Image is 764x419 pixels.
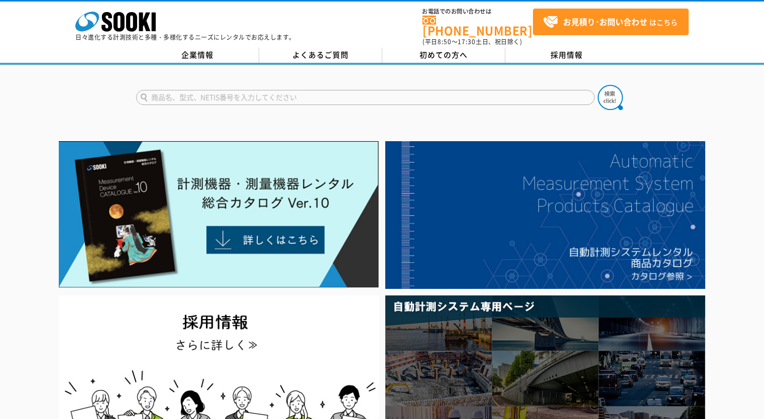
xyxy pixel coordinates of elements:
img: btn_search.png [598,85,623,110]
a: [PHONE_NUMBER] [422,16,533,36]
a: 初めての方へ [382,48,505,63]
a: 採用情報 [505,48,628,63]
span: 初めての方へ [419,49,468,60]
img: Catalog Ver10 [59,141,379,288]
span: 8:50 [438,37,452,46]
img: 自動計測システムカタログ [385,141,705,289]
span: はこちら [543,15,678,30]
a: 企業情報 [136,48,259,63]
span: お電話でのお問い合わせは [422,9,533,15]
input: 商品名、型式、NETIS番号を入力してください [136,90,595,105]
span: 17:30 [458,37,476,46]
span: (平日 ～ 土日、祝日除く) [422,37,522,46]
p: 日々進化する計測技術と多種・多様化するニーズにレンタルでお応えします。 [75,34,295,40]
a: よくあるご質問 [259,48,382,63]
a: お見積り･お問い合わせはこちら [533,9,689,35]
strong: お見積り･お問い合わせ [563,16,647,28]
